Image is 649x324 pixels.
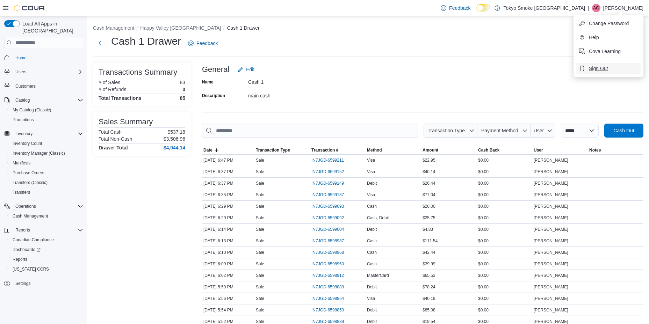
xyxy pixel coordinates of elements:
[10,245,83,254] span: Dashboards
[99,145,128,150] h4: Drawer Total
[367,204,377,209] span: Cash
[13,202,83,211] span: Operations
[311,283,351,291] button: IN7JGD-6598889
[593,4,599,12] span: AG
[367,227,377,232] span: Debit
[423,192,435,198] span: $77.04
[427,128,465,133] span: Transaction Type
[504,4,585,12] p: Tokyo Smoke [GEOGRAPHIC_DATA]
[10,188,83,197] span: Transfers
[256,181,264,186] p: Sale
[477,225,532,234] div: $0.00
[13,266,49,272] span: [US_STATE] CCRS
[589,20,629,27] span: Change Password
[532,146,588,154] button: User
[180,95,185,101] h4: 85
[202,271,254,280] div: [DATE] 6:02 PM
[311,179,351,187] button: IN7JGD-6599149
[311,227,344,232] span: IN7JGD-6599004
[15,55,27,61] span: Home
[99,87,126,92] h6: # of Refunds
[202,93,225,98] label: Description
[202,306,254,314] div: [DATE] 5:54 PM
[13,190,30,195] span: Transfers
[10,106,54,114] a: My Catalog (Classic)
[423,250,435,255] span: $42.44
[477,168,532,176] div: $0.00
[13,257,27,262] span: Reports
[311,307,344,313] span: IN7JGD-6598850
[14,5,45,12] img: Cova
[13,226,33,234] button: Reports
[477,294,532,303] div: $0.00
[311,284,344,290] span: IN7JGD-6598889
[235,62,257,76] button: Edit
[13,96,33,104] button: Catalog
[13,68,83,76] span: Users
[1,67,86,77] button: Users
[7,168,86,178] button: Purchase Orders
[7,264,86,274] button: [US_STATE] CCRS
[7,158,86,168] button: Manifests
[15,227,30,233] span: Reports
[13,107,51,113] span: My Catalog (Classic)
[202,260,254,268] div: [DATE] 6:09 PM
[311,157,344,163] span: IN7JGD-6599211
[1,52,86,62] button: Home
[256,157,264,163] p: Sale
[93,25,134,31] button: Cash Management
[534,238,568,244] span: [PERSON_NAME]
[311,192,344,198] span: IN7JGD-6599137
[256,215,264,221] p: Sale
[256,261,264,267] p: Sale
[423,204,435,209] span: $20.00
[588,4,589,12] p: |
[10,159,33,167] a: Manifests
[7,178,86,187] button: Transfers (Classic)
[423,215,435,221] span: $25.75
[367,147,382,153] span: Method
[13,68,29,76] button: Users
[93,24,643,33] nav: An example of EuiBreadcrumbs
[311,191,351,199] button: IN7JGD-6599137
[311,250,344,255] span: IN7JGD-6598968
[256,296,264,301] p: Sale
[477,214,532,222] div: $0.00
[477,271,532,280] div: $0.00
[202,79,214,85] label: Name
[424,124,477,138] button: Transaction Type
[589,147,601,153] span: Notes
[477,260,532,268] div: $0.00
[13,130,35,138] button: Inventory
[256,307,264,313] p: Sale
[311,294,351,303] button: IN7JGD-6598864
[423,284,435,290] span: $78.24
[477,124,531,138] button: Payment Method
[10,139,83,148] span: Inventory Count
[588,146,643,154] button: Notes
[576,63,641,74] button: Sign Out
[367,181,377,186] span: Debit
[167,129,185,135] p: $537.18
[99,118,153,126] h3: Sales Summary
[13,141,42,146] span: Inventory Count
[311,225,351,234] button: IN7JGD-6599004
[477,237,532,245] div: $0.00
[423,147,438,153] span: Amount
[202,294,254,303] div: [DATE] 5:56 PM
[10,106,83,114] span: My Catalog (Classic)
[93,36,107,50] button: Next
[603,4,643,12] p: [PERSON_NAME]
[10,139,45,148] a: Inventory Count
[477,191,532,199] div: $0.00
[227,25,259,31] button: Cash 1 Drawer
[449,5,470,12] span: Feedback
[589,34,599,41] span: Help
[256,204,264,209] p: Sale
[531,124,555,138] button: User
[589,48,621,55] span: Cova Learning
[248,76,342,85] div: Cash 1
[423,261,435,267] span: $39.99
[534,157,568,163] span: [PERSON_NAME]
